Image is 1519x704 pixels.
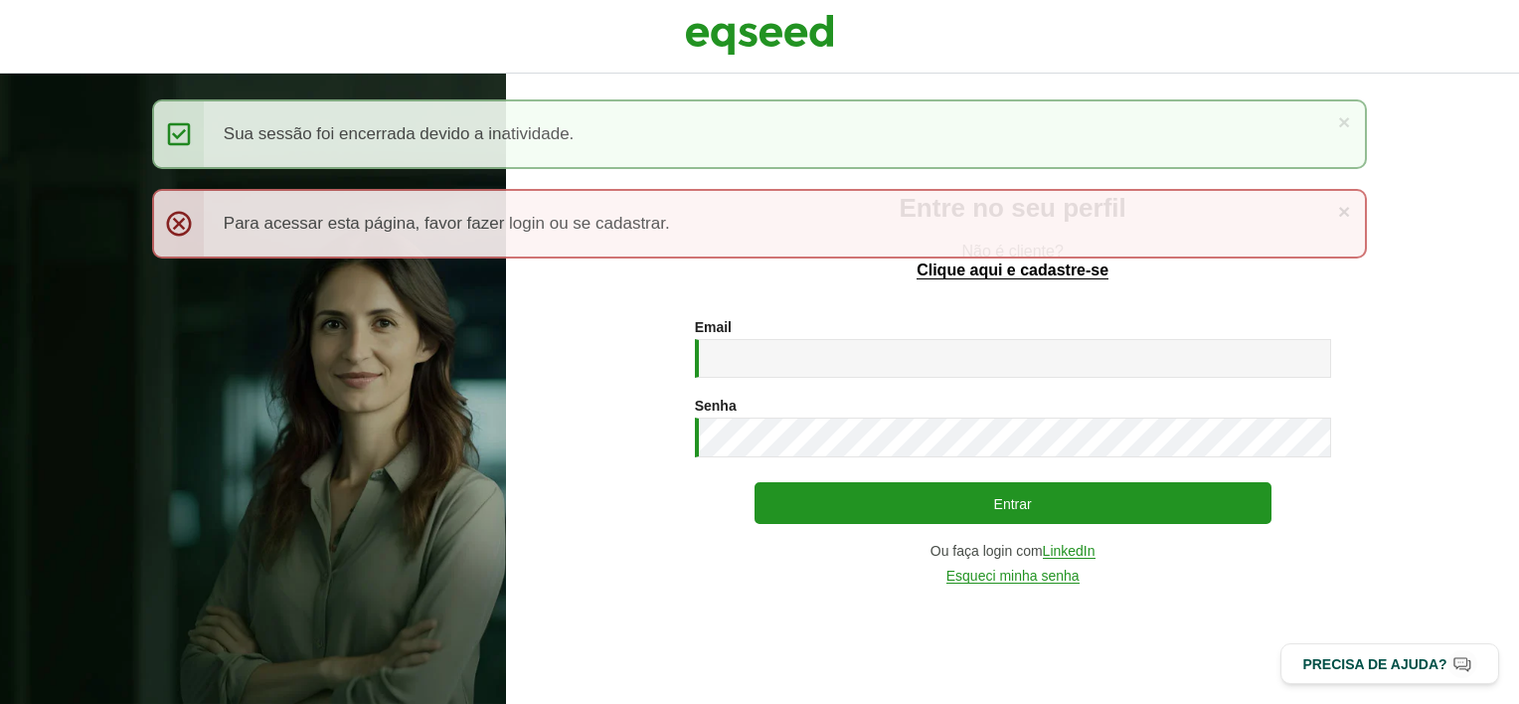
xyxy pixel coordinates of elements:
[685,10,834,60] img: EqSeed Logo
[755,482,1271,524] button: Entrar
[1338,201,1350,222] a: ×
[1043,544,1096,559] a: LinkedIn
[152,99,1367,169] div: Sua sessão foi encerrada devido a inatividade.
[946,569,1080,584] a: Esqueci minha senha
[695,544,1331,559] div: Ou faça login com
[695,320,732,334] label: Email
[1338,111,1350,132] a: ×
[152,189,1367,259] div: Para acessar esta página, favor fazer login ou se cadastrar.
[695,399,737,413] label: Senha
